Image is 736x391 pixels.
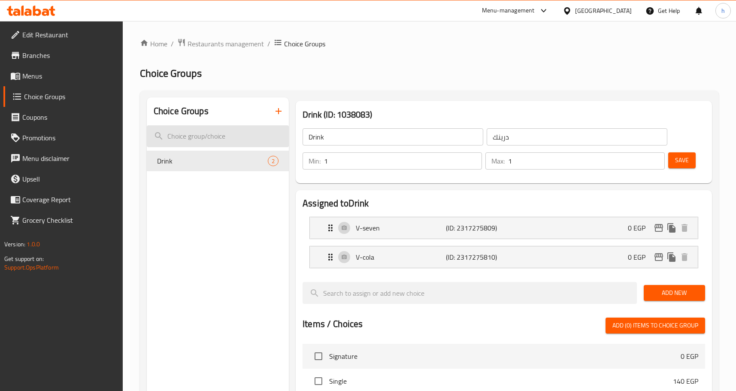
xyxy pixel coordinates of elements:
[652,221,665,234] button: edit
[177,38,264,49] a: Restaurants management
[303,108,705,121] h3: Drink (ID: 1038083)
[140,38,719,49] nav: breadcrumb
[268,157,278,165] span: 2
[303,318,363,330] h2: Items / Choices
[4,239,25,250] span: Version:
[22,71,116,81] span: Menus
[284,39,325,49] span: Choice Groups
[303,197,705,210] h2: Assigned to Drink
[3,45,123,66] a: Branches
[3,107,123,127] a: Coupons
[3,24,123,45] a: Edit Restaurant
[267,39,270,49] li: /
[665,221,678,234] button: duplicate
[3,169,123,189] a: Upsell
[4,262,59,273] a: Support.OpsPlatform
[22,50,116,61] span: Branches
[652,251,665,264] button: edit
[147,125,289,147] input: search
[3,189,123,210] a: Coverage Report
[22,153,116,164] span: Menu disclaimer
[446,223,506,233] p: (ID: 2317275809)
[612,320,698,331] span: Add (0) items to choice group
[3,66,123,86] a: Menus
[22,174,116,184] span: Upsell
[628,223,652,233] p: 0 EGP
[329,351,681,361] span: Signature
[140,64,202,83] span: Choice Groups
[651,288,698,298] span: Add New
[628,252,652,262] p: 0 EGP
[309,372,327,390] span: Select choice
[575,6,632,15] div: [GEOGRAPHIC_DATA]
[303,282,637,304] input: search
[675,155,689,166] span: Save
[310,217,698,239] div: Expand
[446,252,506,262] p: (ID: 2317275810)
[681,351,698,361] p: 0 EGP
[188,39,264,49] span: Restaurants management
[329,376,673,386] span: Single
[3,127,123,148] a: Promotions
[22,112,116,122] span: Coupons
[606,318,705,333] button: Add (0) items to choice group
[27,239,40,250] span: 1.0.0
[4,253,44,264] span: Get support on:
[721,6,725,15] span: h
[3,210,123,230] a: Grocery Checklist
[24,91,116,102] span: Choice Groups
[310,246,698,268] div: Expand
[3,86,123,107] a: Choice Groups
[303,213,705,242] li: Expand
[22,194,116,205] span: Coverage Report
[665,251,678,264] button: duplicate
[668,152,696,168] button: Save
[171,39,174,49] li: /
[154,105,209,118] h2: Choice Groups
[356,252,446,262] p: V-cola
[268,156,279,166] div: Choices
[22,215,116,225] span: Grocery Checklist
[3,148,123,169] a: Menu disclaimer
[140,39,167,49] a: Home
[309,347,327,365] span: Select choice
[309,156,321,166] p: Min:
[157,156,268,166] span: Drink
[356,223,446,233] p: V-seven
[673,376,698,386] p: 140 EGP
[303,242,705,272] li: Expand
[644,285,705,301] button: Add New
[482,6,535,16] div: Menu-management
[491,156,505,166] p: Max:
[678,251,691,264] button: delete
[22,133,116,143] span: Promotions
[678,221,691,234] button: delete
[22,30,116,40] span: Edit Restaurant
[147,151,289,171] div: Drink2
